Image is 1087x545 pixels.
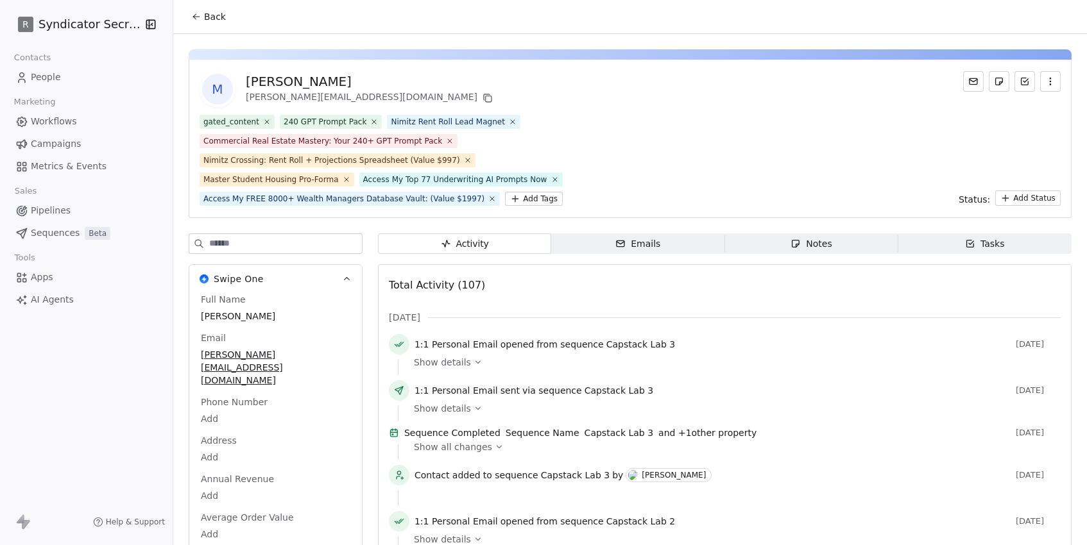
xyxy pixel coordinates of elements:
span: Total Activity (107) [389,279,485,291]
div: Nimitz Rent Roll Lead Magnet [391,116,505,128]
a: Pipelines [10,200,162,221]
a: AI Agents [10,289,162,310]
span: Sequence Name [506,426,579,439]
span: [DATE] [389,311,420,324]
span: Show details [414,402,471,415]
a: Show details [414,356,1052,369]
span: [DATE] [1016,428,1061,438]
a: Workflows [10,111,162,132]
span: Back [204,10,226,23]
div: Access My Top 77 Underwriting AI Prompts Now [363,174,547,185]
span: and + 1 other property [658,426,757,439]
span: Metrics & Events [31,160,107,173]
span: [PERSON_NAME] [201,310,350,323]
span: Capstack Lab 3 [606,338,675,351]
span: 1:1 Personal Email [415,384,498,397]
span: Help & Support [106,517,165,527]
span: Annual Revenue [198,473,277,485]
span: [DATE] [1016,339,1061,349]
a: People [10,67,162,88]
span: Pipelines [31,204,71,217]
a: Show all changes [414,440,1052,453]
button: Back [184,5,234,28]
img: M [628,470,638,480]
div: gated_content [203,116,259,128]
div: Master Student Housing Pro-Forma [203,174,339,185]
div: [PERSON_NAME][EMAIL_ADDRESS][DOMAIN_NAME] [246,90,495,106]
span: Add [201,412,350,425]
span: Beta [85,227,110,240]
a: Metrics & Events [10,156,162,177]
span: [DATE] [1016,385,1061,396]
span: Capstack Lab 3 [585,384,653,397]
span: Add [201,489,350,502]
span: Tools [9,248,40,267]
span: Apps [31,271,53,284]
span: Capstack Lab 3 [585,426,653,439]
span: from sequence [536,338,604,351]
span: opened [501,515,534,528]
span: Capstack Lab 2 [606,515,675,528]
span: Syndicator Secrets [39,16,141,33]
span: from sequence [536,515,604,528]
span: Campaigns [31,137,81,151]
span: Add [201,451,350,464]
span: opened [501,338,534,351]
div: 240 GPT Prompt Pack [284,116,366,128]
div: Tasks [965,237,1005,251]
span: Phone Number [198,396,270,408]
span: Show details [414,356,471,369]
span: Workflows [31,115,77,128]
div: Nimitz Crossing: Rent Roll + Projections Spreadsheet (Value $997) [203,155,460,166]
span: Sequence Completed [404,426,501,439]
span: Marketing [8,92,61,112]
span: by [612,469,623,482]
span: via sequence [522,384,582,397]
span: Full Name [198,293,248,306]
span: Add [201,528,350,541]
span: [DATE] [1016,470,1061,480]
a: Show details [414,402,1052,415]
a: SequencesBeta [10,222,162,244]
div: Notes [791,237,832,251]
div: [PERSON_NAME] [642,471,706,480]
span: M [202,74,233,105]
span: People [31,71,61,84]
span: Show all changes [414,440,492,453]
a: Apps [10,267,162,288]
div: Commercial Real Estate Mastery: Your 240+ GPT Prompt Pack [203,135,442,147]
button: Add Status [995,190,1061,206]
a: Help & Support [93,517,165,527]
span: Average Order Value [198,511,296,524]
span: Sequences [31,226,80,240]
span: sent [501,384,520,397]
img: Swipe One [200,274,209,283]
button: Swipe OneSwipe One [189,265,362,293]
div: [PERSON_NAME] [246,72,495,90]
div: Access My FREE 8000+ Wealth Managers Database Vault: (Value $1997) [203,193,484,205]
span: [DATE] [1016,516,1061,526]
button: RSyndicator Secrets [15,13,137,35]
span: Status: [959,193,990,206]
span: Contact added [415,469,481,482]
span: Email [198,331,228,344]
span: Address [198,434,239,447]
span: R [22,18,29,31]
span: [PERSON_NAME][EMAIL_ADDRESS][DOMAIN_NAME] [201,348,350,387]
a: Campaigns [10,133,162,155]
span: AI Agents [31,293,74,306]
span: Sales [9,181,42,201]
button: Add Tags [505,192,563,206]
span: Capstack Lab 3 [541,469,610,482]
div: Emails [615,237,660,251]
span: Swipe One [214,272,264,285]
span: Contacts [8,48,56,67]
span: to sequence [483,469,538,482]
span: 1:1 Personal Email [415,515,498,528]
span: 1:1 Personal Email [415,338,498,351]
